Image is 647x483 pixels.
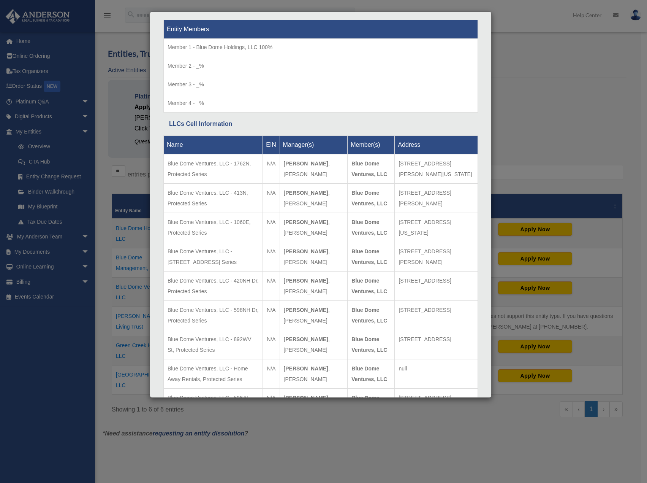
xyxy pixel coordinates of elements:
td: [STREET_ADDRESS][PERSON_NAME] [395,388,478,418]
th: Name [164,135,263,154]
td: [STREET_ADDRESS][PERSON_NAME] [395,183,478,213]
td: N/A [263,359,280,388]
td: Blue Dome Ventures, LLC - 413N, Protected Series [164,183,263,213]
th: Manager(s) [280,135,348,154]
th: Member(s) [348,135,395,154]
td: N/A [263,388,280,418]
strong: Blue Dome Ventures, LLC [351,336,387,353]
td: [STREET_ADDRESS][PERSON_NAME][US_STATE] [395,154,478,183]
p: Member 2 - _% [168,61,474,71]
td: [STREET_ADDRESS] [395,300,478,330]
strong: [PERSON_NAME] [284,160,328,167]
td: , [PERSON_NAME] [280,271,348,300]
strong: [PERSON_NAME] [284,307,328,313]
th: Entity Members [164,20,478,39]
div: LLCs Cell Information [169,119,472,129]
td: , [PERSON_NAME] [280,242,348,271]
strong: [PERSON_NAME] [284,248,328,254]
strong: Blue Dome Ventures, LLC [351,307,387,324]
td: Blue Dome Ventures, LLC - 892WV St, Protected Series [164,330,263,359]
strong: Blue Dome Ventures, LLC [351,395,387,412]
td: Blue Dome Ventures, LLC - 1060E, Protected Series [164,213,263,242]
td: [STREET_ADDRESS][PERSON_NAME] [395,242,478,271]
p: Member 4 - _% [168,99,474,108]
td: N/A [263,300,280,330]
td: , [PERSON_NAME] [280,300,348,330]
th: Address [395,135,478,154]
td: N/A [263,154,280,183]
td: Blue Dome Ventures, LLC - 598NH Dr, Protected Series [164,300,263,330]
strong: [PERSON_NAME] [284,336,328,342]
td: N/A [263,183,280,213]
td: , [PERSON_NAME] [280,359,348,388]
strong: Blue Dome Ventures, LLC [351,160,387,177]
strong: [PERSON_NAME] [284,278,328,284]
td: [STREET_ADDRESS] [395,271,478,300]
strong: Blue Dome Ventures, LLC [351,365,387,382]
td: [STREET_ADDRESS][US_STATE] [395,213,478,242]
td: N/A [263,242,280,271]
strong: [PERSON_NAME] [284,365,328,372]
td: , [PERSON_NAME] [280,213,348,242]
td: N/A [263,213,280,242]
td: , [PERSON_NAME] [280,388,348,418]
strong: Blue Dome Ventures, LLC [351,219,387,236]
strong: [PERSON_NAME] [284,219,328,225]
td: N/A [263,330,280,359]
td: Blue Dome Ventures, LLC - [STREET_ADDRESS] Series [164,242,263,271]
strong: Blue Dome Ventures, LLC [351,278,387,294]
td: null [395,359,478,388]
strong: [PERSON_NAME] [284,190,328,196]
th: EIN [263,135,280,154]
td: , [PERSON_NAME] [280,183,348,213]
strong: Blue Dome Ventures, LLC [351,248,387,265]
strong: [PERSON_NAME] [284,395,328,401]
strong: Blue Dome Ventures, LLC [351,190,387,207]
td: Blue Dome Ventures, LLC - 420NH Dr, Protected Series [164,271,263,300]
td: , [PERSON_NAME] [280,330,348,359]
td: [STREET_ADDRESS] [395,330,478,359]
td: Blue Dome Ventures, LLC - 1762N, Protected Series [164,154,263,183]
p: Member 3 - _% [168,80,474,89]
td: N/A [263,271,280,300]
td: Blue Dome Ventures, LLC - 596 N, Protected Series [164,388,263,418]
td: Blue Dome Ventures, LLC - Home Away Rentals, Protected Series [164,359,263,388]
td: , [PERSON_NAME] [280,154,348,183]
p: Member 1 - Blue Dome Holdings, LLC 100% [168,43,474,52]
